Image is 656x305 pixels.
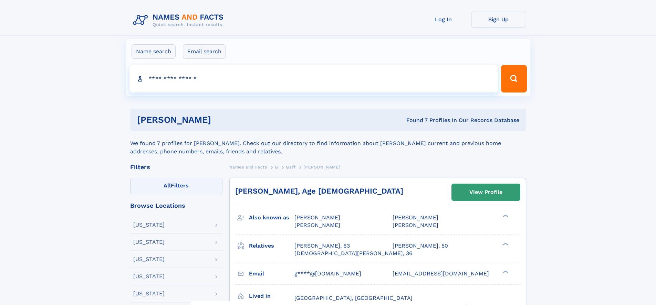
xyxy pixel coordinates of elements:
[249,268,294,280] h3: Email
[294,222,340,228] span: [PERSON_NAME]
[303,165,340,170] span: [PERSON_NAME]
[309,117,519,124] div: Found 7 Profiles In Our Records Database
[132,44,176,59] label: Name search
[393,214,438,221] span: [PERSON_NAME]
[133,291,165,296] div: [US_STATE]
[452,184,520,200] a: View Profile
[393,222,438,228] span: [PERSON_NAME]
[130,203,222,209] div: Browse Locations
[416,11,471,28] a: Log In
[286,165,295,170] span: Gaff
[471,11,526,28] a: Sign Up
[249,212,294,224] h3: Also known as
[469,184,502,200] div: View Profile
[275,163,278,171] a: G
[501,270,509,274] div: ❯
[130,11,229,30] img: Logo Names and Facts
[130,178,222,194] label: Filters
[501,242,509,246] div: ❯
[129,65,498,92] input: search input
[133,257,165,262] div: [US_STATE]
[133,274,165,279] div: [US_STATE]
[286,163,295,171] a: Gaff
[164,182,171,189] span: All
[501,65,527,92] button: Search Button
[294,214,340,221] span: [PERSON_NAME]
[249,290,294,302] h3: Lived in
[393,242,448,250] a: [PERSON_NAME], 50
[133,239,165,245] div: [US_STATE]
[235,187,403,195] a: [PERSON_NAME], Age [DEMOGRAPHIC_DATA]
[130,131,526,156] div: We found 7 profiles for [PERSON_NAME]. Check out our directory to find information about [PERSON_...
[294,295,413,301] span: [GEOGRAPHIC_DATA], [GEOGRAPHIC_DATA]
[133,222,165,228] div: [US_STATE]
[137,116,309,124] h1: [PERSON_NAME]
[229,163,267,171] a: Names and Facts
[275,165,278,170] span: G
[183,44,226,59] label: Email search
[294,242,350,250] a: [PERSON_NAME], 63
[130,164,222,170] div: Filters
[294,250,413,257] a: [DEMOGRAPHIC_DATA][PERSON_NAME], 36
[393,270,489,277] span: [EMAIL_ADDRESS][DOMAIN_NAME]
[249,240,294,252] h3: Relatives
[501,214,509,218] div: ❯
